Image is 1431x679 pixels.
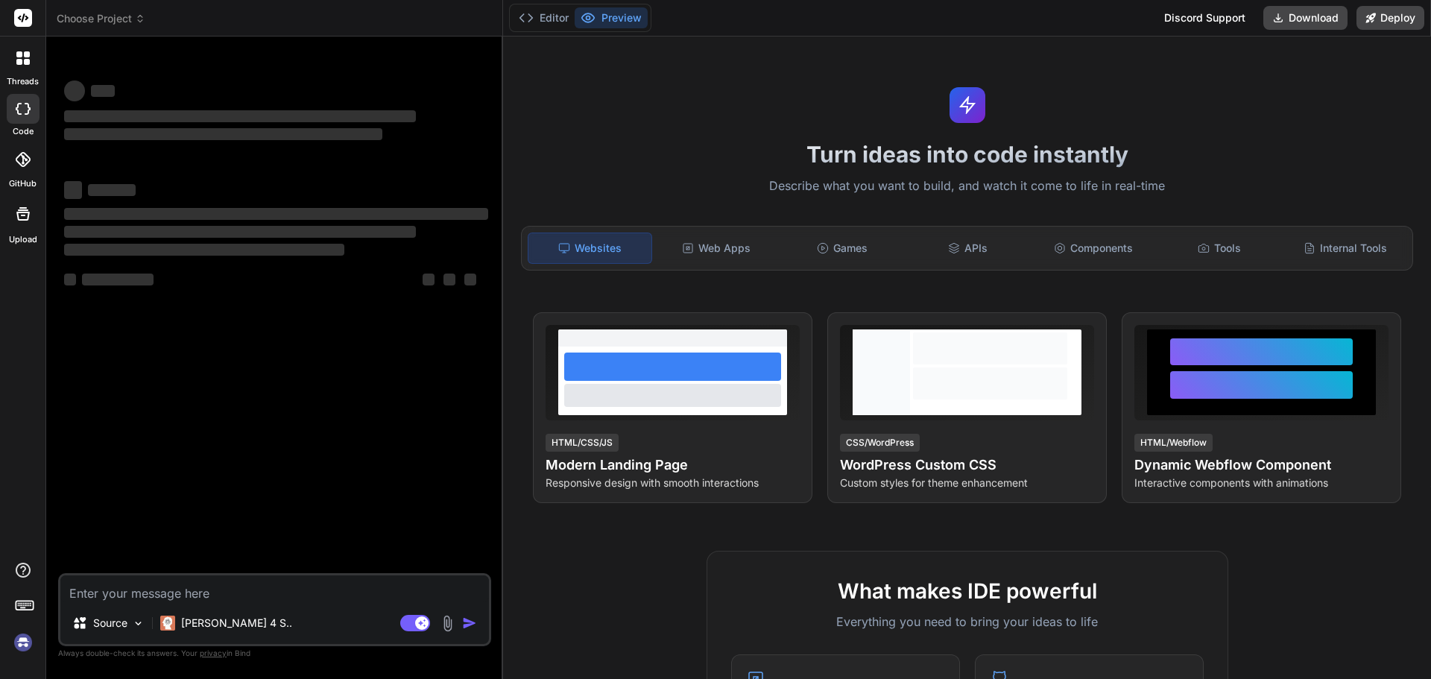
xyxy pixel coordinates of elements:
[528,233,652,264] div: Websites
[1283,233,1406,264] div: Internal Tools
[443,274,455,285] span: ‌
[64,128,382,140] span: ‌
[1134,434,1213,452] div: HTML/Webflow
[840,455,1094,476] h4: WordPress Custom CSS
[512,141,1422,168] h1: Turn ideas into code instantly
[1158,233,1281,264] div: Tools
[1356,6,1424,30] button: Deploy
[57,11,145,26] span: Choose Project
[906,233,1029,264] div: APIs
[1155,6,1254,30] div: Discord Support
[181,616,292,631] p: [PERSON_NAME] 4 S..
[64,80,85,101] span: ‌
[512,177,1422,196] p: Describe what you want to build, and watch it come to life in real-time
[462,616,477,631] img: icon
[132,617,145,630] img: Pick Models
[88,184,136,196] span: ‌
[840,476,1094,490] p: Custom styles for theme enhancement
[1134,455,1389,476] h4: Dynamic Webflow Component
[546,455,800,476] h4: Modern Landing Page
[1032,233,1155,264] div: Components
[439,615,456,632] img: attachment
[7,75,39,88] label: threads
[91,85,115,97] span: ‌
[160,616,175,631] img: Claude 4 Sonnet
[93,616,127,631] p: Source
[731,575,1204,607] h2: What makes IDE powerful
[575,7,648,28] button: Preview
[9,233,37,246] label: Upload
[781,233,904,264] div: Games
[546,476,800,490] p: Responsive design with smooth interactions
[546,434,619,452] div: HTML/CSS/JS
[655,233,778,264] div: Web Apps
[513,7,575,28] button: Editor
[731,613,1204,631] p: Everything you need to bring your ideas to life
[64,244,344,256] span: ‌
[58,646,491,660] p: Always double-check its answers. Your in Bind
[9,177,37,190] label: GitHub
[840,434,920,452] div: CSS/WordPress
[1263,6,1348,30] button: Download
[423,274,435,285] span: ‌
[13,125,34,138] label: code
[200,648,227,657] span: privacy
[64,226,416,238] span: ‌
[82,274,154,285] span: ‌
[464,274,476,285] span: ‌
[1134,476,1389,490] p: Interactive components with animations
[64,274,76,285] span: ‌
[64,181,82,199] span: ‌
[64,110,416,122] span: ‌
[64,208,488,220] span: ‌
[10,630,36,655] img: signin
